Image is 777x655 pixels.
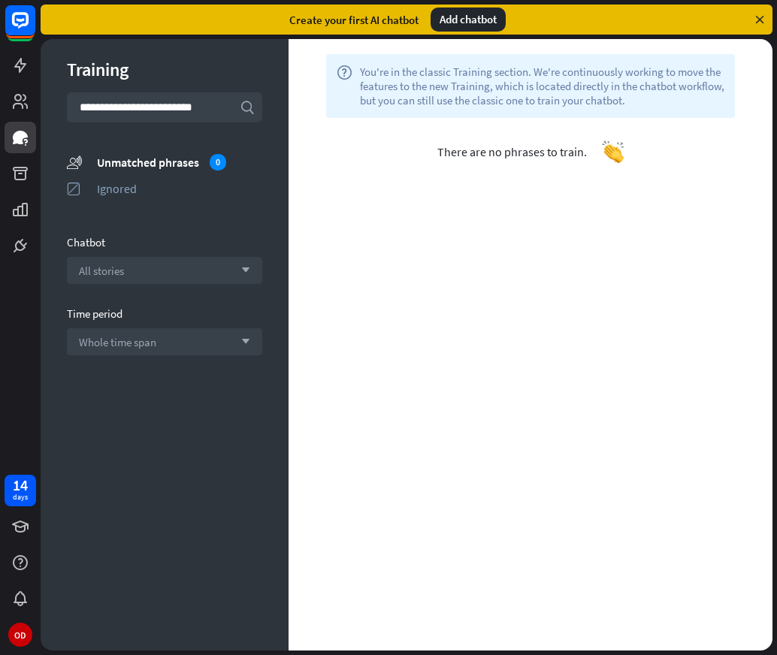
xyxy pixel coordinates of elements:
[234,337,250,346] i: arrow_down
[67,181,82,196] i: ignored
[67,306,262,321] div: Time period
[234,266,250,275] i: arrow_down
[240,100,255,115] i: search
[337,65,352,107] i: help
[67,154,82,170] i: unmatched_phrases
[97,181,262,196] div: Ignored
[67,58,262,81] div: Training
[12,6,57,51] button: Open LiveChat chat widget
[13,492,28,503] div: days
[437,144,587,159] span: There are no phrases to train.
[97,154,262,171] div: Unmatched phrases
[79,264,124,278] span: All stories
[360,65,724,107] span: You're in the classic Training section. We're continuously working to move the features to the ne...
[13,478,28,492] div: 14
[5,475,36,506] a: 14 days
[210,154,226,171] div: 0
[67,235,262,249] div: Chatbot
[431,8,506,32] div: Add chatbot
[289,13,419,27] div: Create your first AI chatbot
[79,335,156,349] span: Whole time span
[8,623,32,647] div: OD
